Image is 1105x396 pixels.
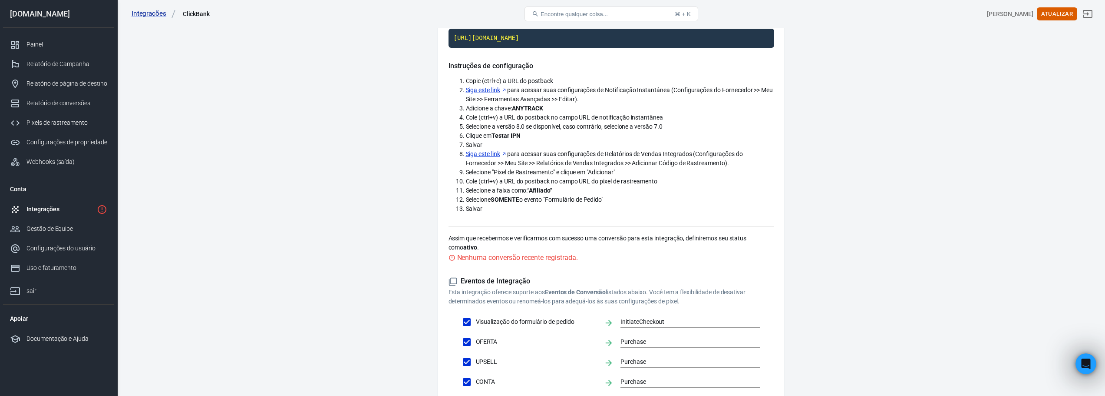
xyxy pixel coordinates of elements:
[620,316,747,327] input: Iniciar Checkout
[26,139,107,146] font: Configurações de propriedade
[1041,10,1073,17] font: Atualizar
[26,119,88,126] font: Pixels de rastreamento
[466,87,500,93] font: Siga este link
[3,113,114,133] a: Pixels de rastreamento
[3,74,114,93] a: Relatório de página de destino
[449,62,534,70] font: Instruções de configuração
[1077,3,1098,24] a: sair
[3,93,114,113] a: Relatório de conversões
[466,196,491,203] font: Selecione
[26,158,75,165] font: Webhooks (saída)
[466,141,483,148] font: Salvar
[463,244,477,251] font: ativo
[97,204,107,215] svg: 1 rede ainda não verificada
[26,80,107,87] font: Relatório de página de destino
[3,54,114,74] a: Relatório de Campanha
[132,9,176,19] a: Integrações
[26,335,89,342] font: Documentação e Ajuda
[10,315,28,322] font: Apoiar
[466,178,658,185] font: Cole (ctrl+v) a URL do postback no campo URL do pixel de rastreamento
[3,278,114,301] a: sair
[3,35,114,54] a: Painel
[466,205,483,212] font: Salvar
[26,206,59,213] font: Integrações
[3,219,114,239] a: Gestão de Equipe
[10,186,26,193] font: Conta
[466,150,743,166] font: para acessar suas configurações de Relatórios de Vendas Integrados (Configurações do Fornecedor >...
[466,150,500,157] font: Siga este link
[26,264,76,271] font: Uso e faturamento
[1075,353,1096,374] iframe: Chat ao vivo do Intercom
[466,77,553,84] font: Copie (ctrl+c) a URL do postback
[466,187,528,194] font: Selecione a faixa como:
[528,187,552,194] font: "Afiliado"
[10,9,70,18] font: [DOMAIN_NAME]
[477,244,479,251] font: .
[183,10,210,18] div: ClickBank
[26,100,90,106] font: Relatório de conversões
[987,10,1033,17] font: [PERSON_NAME]
[675,11,691,17] font: ⌘ + K
[449,289,746,305] font: listados abaixo. Você tem a flexibilidade de desativar determinados eventos ou renomeá-los para a...
[491,196,519,203] font: SOMENTE
[26,225,73,232] font: Gestão de Equipe
[491,132,521,139] font: Testar IPN
[620,336,747,347] input: Comprar
[512,105,544,112] font: ANYTRACK
[132,10,166,18] font: Integrações
[476,338,498,345] font: OFERTA
[466,86,507,95] a: Siga este link
[3,239,114,258] a: Configurações do usuário
[466,132,492,139] font: Clique em
[466,87,773,103] font: para acessar suas configurações de Notificação Instantânea (Configurações do Fornecedor >> Meu Si...
[26,41,43,48] font: Painel
[466,114,663,121] font: Cole (ctrl+v) a URL do postback no campo URL de notificação instantânea
[183,10,210,17] font: ClickBank
[466,105,512,112] font: Adicione a chave:
[3,258,114,278] a: Uso e faturamento
[26,287,36,294] font: sair
[620,376,747,387] input: Comprar
[449,29,774,48] code: Clique para copiar
[461,277,530,285] font: Eventos de Integração
[3,200,114,219] a: Integrações
[519,196,603,203] font: o evento "Formulário de Pedido"
[466,150,507,159] a: Siga este link
[541,11,608,17] font: Encontre qualquer coisa...
[26,245,96,252] font: Configurações do usuário
[620,356,747,367] input: Comprar
[476,378,495,385] font: CONTA
[545,289,606,296] font: Eventos de Conversão
[987,10,1033,19] div: ID da conta: 3jDzlnHw
[449,235,747,251] font: Assim que recebermos e verificarmos com sucesso uma conversão para esta integração, definiremos s...
[449,289,545,296] font: Esta integração oferece suporte aos
[3,133,114,152] a: Configurações de propriedade
[1037,7,1077,21] button: Atualizar
[524,7,698,21] button: Encontre qualquer coisa...⌘ + K
[476,358,498,365] font: UPSELL
[3,152,114,172] a: Webhooks (saída)
[466,123,663,130] font: Selecione a versão 8.0 se disponível, caso contrário, selecione a versão 7.0
[476,318,574,325] font: Visualização do formulário de pedido
[466,169,615,176] font: Selecione "Pixel de Rastreamento" e clique em "Adicionar"
[457,253,578,262] font: Nenhuma conversão recente registrada.
[26,60,89,67] font: Relatório de Campanha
